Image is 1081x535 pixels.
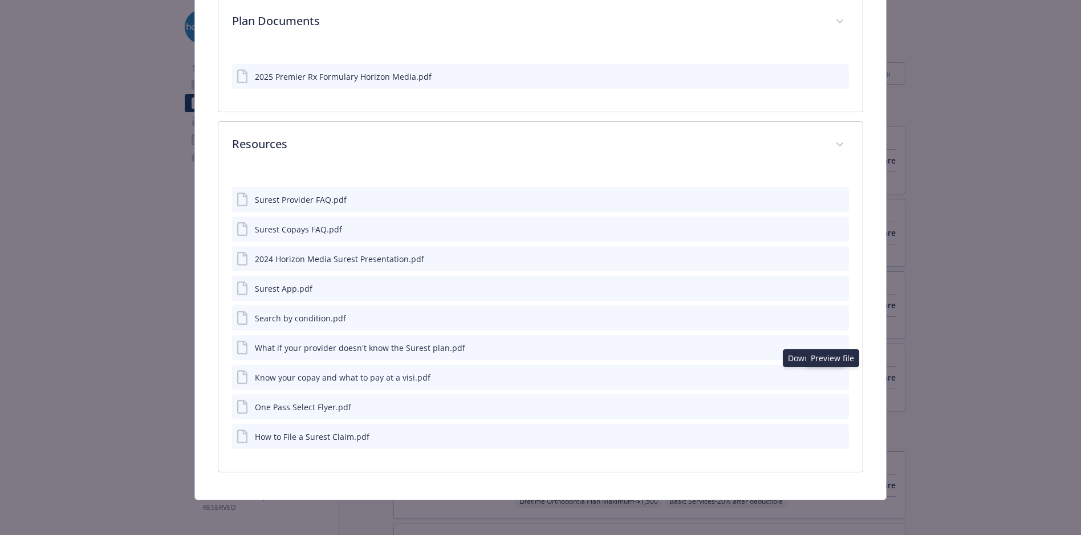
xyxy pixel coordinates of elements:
[218,46,862,112] div: Plan Documents
[255,312,346,324] div: Search by condition.pdf
[834,71,844,83] button: preview file
[255,223,342,235] div: Surest Copays FAQ.pdf
[218,169,862,472] div: Resources
[816,401,825,413] button: download file
[834,431,844,443] button: preview file
[255,71,432,83] div: 2025 Premier Rx Formulary Horizon Media.pdf
[255,253,424,265] div: 2024 Horizon Media Surest Presentation.pdf
[816,431,825,443] button: download file
[816,71,825,83] button: download file
[816,223,825,235] button: download file
[255,283,312,295] div: Surest App.pdf
[834,283,844,295] button: preview file
[816,342,825,354] button: download file
[834,253,844,265] button: preview file
[816,312,825,324] button: download file
[255,194,347,206] div: Surest Provider FAQ.pdf
[834,371,844,383] button: preview file
[783,349,845,367] div: Download file
[255,371,430,383] div: Know your copay and what to pay at a visi.pdf
[232,13,821,30] p: Plan Documents
[255,342,465,354] div: What if your provider doesn't know the Surest plan.pdf
[814,194,823,206] button: download file
[816,283,825,295] button: download file
[834,401,844,413] button: preview file
[834,223,844,235] button: preview file
[832,194,844,206] button: preview file
[255,401,351,413] div: One Pass Select Flyer.pdf
[255,431,369,443] div: How to File a Surest Claim.pdf
[834,342,844,354] button: preview file
[834,312,844,324] button: preview file
[806,349,859,367] div: Preview file
[232,136,821,153] p: Resources
[816,253,825,265] button: download file
[218,122,862,169] div: Resources
[816,371,825,383] button: download file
